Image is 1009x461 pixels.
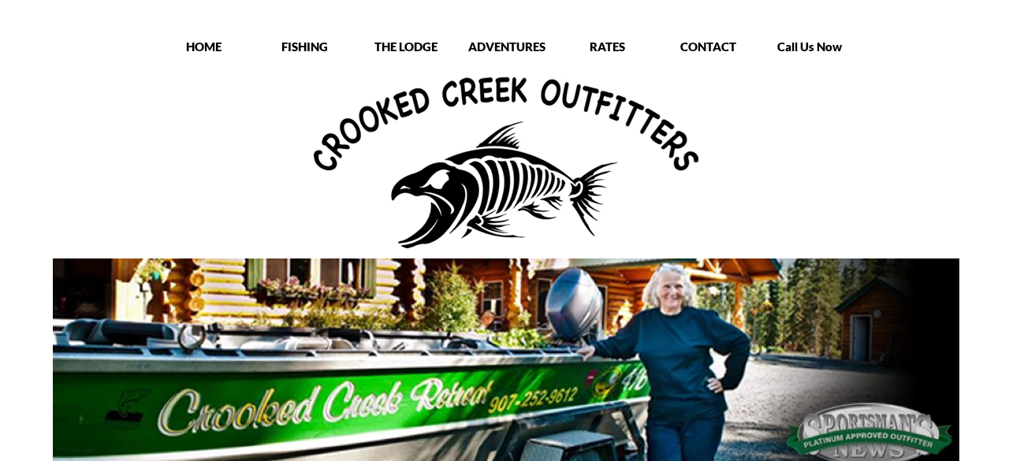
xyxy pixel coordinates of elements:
p: RATES [558,39,657,54]
p: THE LODGE [356,39,455,54]
img: Crooked Creek Outfitters Logo - Alaska All-Inclusive fishing [314,77,698,248]
p: FISHING [255,39,354,54]
p: HOME [155,39,253,54]
p: ADVENTURES [457,39,556,54]
p: Call Us Now [760,39,858,54]
p: CONTACT [659,39,758,54]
